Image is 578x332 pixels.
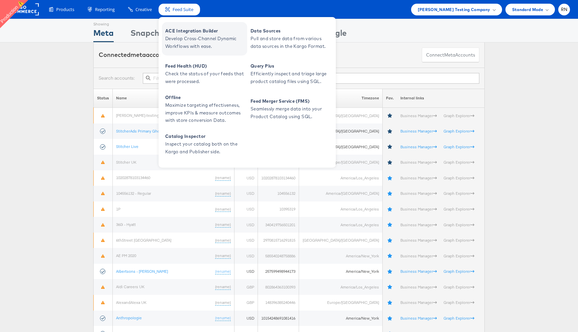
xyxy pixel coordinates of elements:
a: (rename) [215,253,231,259]
th: Status [94,89,113,108]
a: 10202878103134460 [116,175,150,180]
td: America/Los_Angeles [299,217,382,233]
span: Reporting [95,6,115,13]
a: 1P [116,206,120,212]
span: Pull and store data from various data sources in the Kargo Format. [251,35,331,50]
button: ConnectmetaAccounts [422,48,479,63]
td: 104556132 [258,186,299,201]
a: Business Manager [400,269,437,274]
a: Business Manager [400,284,437,289]
td: America/[GEOGRAPHIC_DATA] [299,186,382,201]
td: GBP [234,295,258,311]
a: Business Manager [400,113,437,118]
a: Graph Explorer [444,284,474,289]
a: Graph Explorer [444,144,474,149]
a: Anthropologie [116,315,142,320]
a: Business Manager [400,316,437,321]
td: America/New_York [299,311,382,326]
a: Aldi Careers UK [116,284,144,289]
td: 802864363100393 [258,279,299,295]
span: Catalog Inspector [165,133,246,140]
td: [GEOGRAPHIC_DATA]/[GEOGRAPHIC_DATA] [299,233,382,248]
span: Data Sources [251,27,331,35]
span: Develop Cross-Channel Dynamic Workflows with ease. [165,35,246,50]
a: Business Manager [400,300,437,305]
td: 148396385240446 [258,295,299,311]
a: Business Manager [400,144,437,149]
span: Standard Mode [512,6,543,13]
a: Feed Merger Service (FMS) Seamlessly merge data into your Product Catalog using SQL. [247,92,332,126]
a: StitcherAds Primary Ghost Account [116,129,179,134]
td: America/New_York [299,264,382,279]
td: [GEOGRAPHIC_DATA]/[GEOGRAPHIC_DATA] [299,108,382,123]
td: 257599498944173 [258,264,299,279]
span: Offline [165,94,246,101]
td: USD [234,217,258,233]
td: 10395319 [258,201,299,217]
span: Feed Suite [173,6,193,13]
div: Snapchat [130,27,168,42]
td: USD [234,248,258,264]
a: Business Manager [400,206,437,212]
td: 2970815716291815 [258,233,299,248]
td: USD [234,201,258,217]
a: Albertsons - [PERSON_NAME] [116,269,168,274]
a: Graph Explorer [444,238,474,243]
a: 360i - Hyatt [116,222,136,227]
span: Creative [135,6,152,13]
a: Graph Explorer [444,222,474,227]
span: [PERSON_NAME] Testing Company [418,6,490,13]
a: (rename) [215,222,231,228]
td: 340419756501201 [258,217,299,233]
a: Graph Explorer [444,113,474,118]
div: Meta [93,27,114,42]
td: GBP [234,279,258,295]
td: Europe/[GEOGRAPHIC_DATA] [299,155,382,170]
a: Business Manager [400,222,437,227]
a: AE PM 2020 [116,253,136,258]
a: Business Manager [400,175,437,180]
a: Stitcher Live [116,144,138,149]
td: America/New_York [299,248,382,264]
span: Check the status of your feeds that were processed. [165,70,246,85]
a: Business Manager [400,129,437,134]
a: (rename) [215,300,231,306]
a: 104556132 - Regular [116,191,151,196]
span: Inspect your catalog both on the Kargo and Publisher side. [165,140,246,156]
td: [GEOGRAPHIC_DATA]/[GEOGRAPHIC_DATA] [299,123,382,139]
td: America/Los_Angeles [299,170,382,186]
a: 6thStreet [GEOGRAPHIC_DATA] [116,238,171,243]
a: Business Manager [400,253,437,258]
a: (rename) [215,206,231,212]
a: Business Manager [400,238,437,243]
span: RN [561,7,568,12]
td: USD [234,186,258,201]
span: meta [444,52,455,58]
span: ACE Integration Builder [165,27,246,35]
span: Feed Health (HUD) [165,62,246,70]
td: America/Los_Angeles [299,279,382,295]
a: ACE Integration Builder Develop Cross-Channel Dynamic Workflows with ease. [162,22,247,56]
span: Efficiently inspect and triage large product catalog files using SQL. [251,70,331,85]
a: Feed Health (HUD) Check the status of your feeds that were processed. [162,57,247,91]
a: Graph Explorer [444,206,474,212]
a: Graph Explorer [444,300,474,305]
td: 585540248758886 [258,248,299,264]
span: Query Plus [251,62,331,70]
a: Graph Explorer [444,269,474,274]
a: Graph Explorer [444,129,474,134]
td: 10154248691081416 [258,311,299,326]
a: AlexandAlexa UK [116,300,147,305]
a: (rename) [215,191,231,196]
td: [GEOGRAPHIC_DATA]/[GEOGRAPHIC_DATA] [299,139,382,155]
div: Connected accounts [99,51,172,59]
a: Stitcher UK [116,160,136,165]
a: Graph Explorer [444,253,474,258]
a: Business Manager [400,191,437,196]
div: Showing [93,19,114,27]
a: (rename) [215,269,231,274]
a: Graph Explorer [444,316,474,321]
a: Query Plus Efficiently inspect and triage large product catalog files using SQL. [247,57,332,91]
a: (rename) [215,238,231,243]
span: Seamlessly merge data into your Product Catalog using SQL. [251,105,331,120]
